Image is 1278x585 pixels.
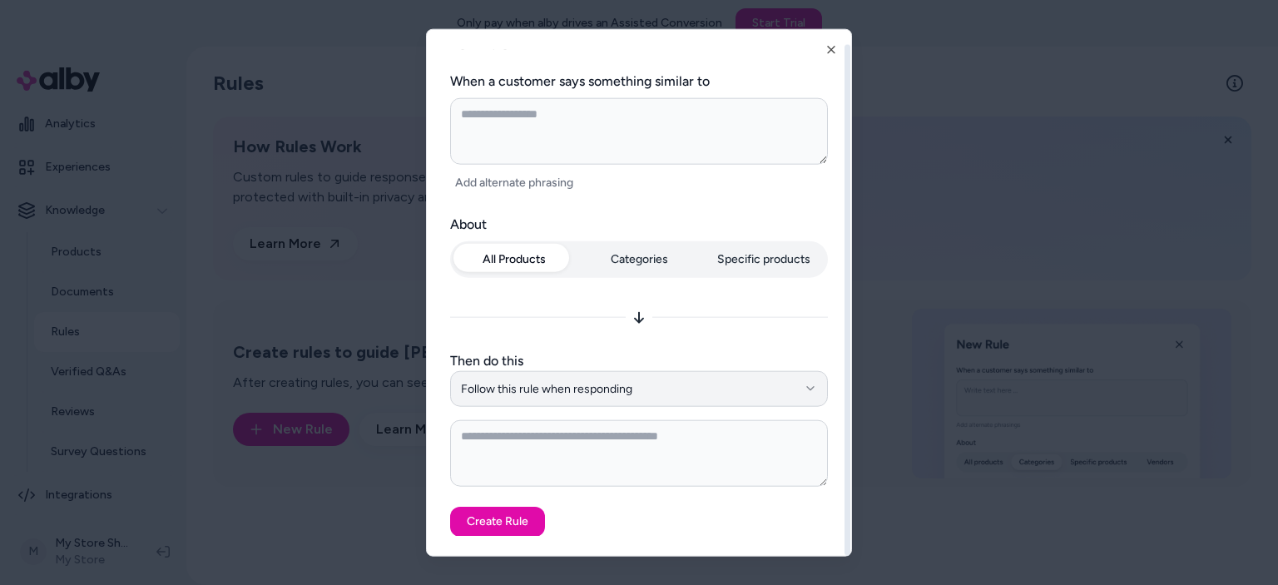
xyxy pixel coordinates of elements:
h2: New Rule [447,36,831,51]
button: Add alternate phrasing [450,171,578,194]
button: Create Rule [450,507,545,537]
button: Specific products [703,244,825,274]
button: Categories [578,244,700,274]
button: All Products [453,244,575,274]
label: About [450,214,828,234]
label: When a customer says something similar to [450,71,828,91]
label: Then do this [450,350,828,370]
